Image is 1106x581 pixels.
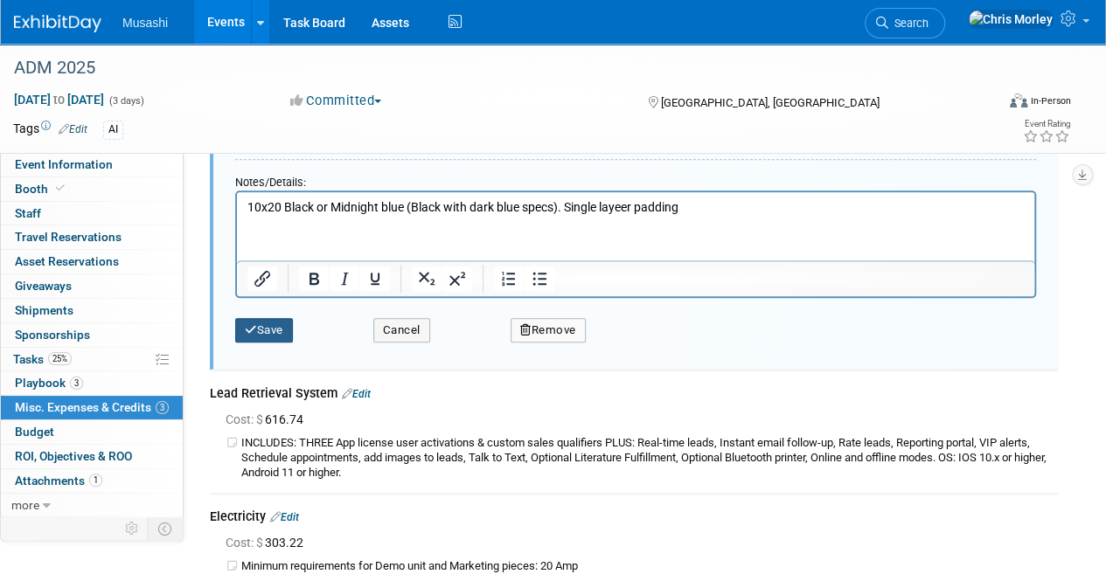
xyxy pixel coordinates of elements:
span: Budget [15,425,54,439]
span: Staff [15,206,41,220]
span: Shipments [15,303,73,317]
span: 1 [89,474,102,487]
span: Musashi [122,16,168,30]
a: Misc. Expenses & Credits3 [1,396,183,419]
button: Italic [330,266,359,291]
button: Underline [360,266,390,291]
span: 303.22 [226,536,310,550]
a: Booth [1,177,183,201]
div: AI [103,121,123,139]
td: Minimum requirements for Demo unit and Marketing pieces: 20 Amp [241,559,1058,574]
div: In-Person [1030,94,1071,107]
span: Misc. Expenses & Credits [15,400,169,414]
a: Giveaways [1,274,183,298]
a: Playbook3 [1,371,183,395]
span: Playbook [15,376,83,390]
div: Electricity [210,508,1058,529]
button: Committed [284,92,388,110]
button: Bullet list [525,266,554,291]
a: Travel Reservations [1,225,183,249]
div: Lead Retrieval System [210,384,1058,405]
button: Insert/edit link [247,266,277,291]
button: Save [235,318,293,342]
div: Event Format [916,91,1071,117]
span: Tasks [13,352,72,366]
a: Edit [59,123,87,135]
a: Sponsorships [1,323,183,347]
span: 616.74 [226,412,310,426]
span: Asset Reservations [15,254,119,268]
span: ROI, Objectives & ROO [15,449,132,463]
button: Remove [511,318,586,342]
button: Cancel [373,318,430,342]
span: Cost: $ [226,536,265,550]
span: Event Information [15,157,113,171]
a: Staff [1,202,183,225]
span: more [11,498,39,512]
a: Search [865,8,945,38]
button: Superscript [442,266,472,291]
td: Tags [13,120,87,140]
span: [GEOGRAPHIC_DATA], [GEOGRAPHIC_DATA] [660,96,879,109]
td: Personalize Event Tab Strip [117,517,148,540]
iframe: Rich Text Area [237,192,1034,260]
span: Cost: $ [226,412,265,426]
a: Edit [342,388,371,400]
img: ExhibitDay [14,15,101,32]
a: Attachments1 [1,469,183,493]
span: [DATE] [DATE] [13,92,105,107]
button: Bold [299,266,329,291]
div: ADM 2025 [8,52,981,84]
span: 3 [70,377,83,390]
a: Edit [270,511,299,523]
a: Asset Reservations [1,250,183,273]
span: Giveaways [15,279,72,293]
td: INCLUDES: THREE App license user activations & custom sales qualifiers PLUS: Real-time leads, Ins... [241,436,1058,481]
img: Format-Inperson.png [1010,93,1027,107]
span: Travel Reservations [15,230,122,244]
div: Event Rating [1023,120,1070,128]
span: Sponsorships [15,328,90,342]
button: Numbered list [494,266,524,291]
span: Attachments [15,474,102,488]
a: Budget [1,420,183,444]
a: Event Information [1,153,183,176]
a: ROI, Objectives & ROO [1,445,183,468]
a: Tasks25% [1,348,183,371]
span: 25% [48,352,72,365]
span: (3 days) [108,95,144,107]
i: Booth reservation complete [56,183,65,193]
img: Chris Morley [968,10,1054,29]
span: 3 [156,401,169,414]
td: Toggle Event Tabs [148,517,184,540]
button: Subscript [412,266,442,291]
a: Shipments [1,299,183,322]
div: Notes/Details: [235,167,1036,190]
span: Booth [15,182,68,196]
a: more [1,494,183,517]
span: to [51,93,67,107]
span: Search [888,17,929,30]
